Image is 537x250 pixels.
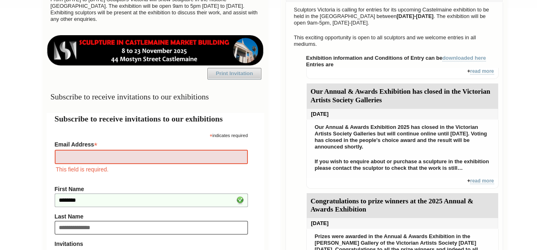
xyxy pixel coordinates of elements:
[311,122,494,152] p: Our Annual & Awards Exhibition 2025 has closed in the Victorian Artists Society Galleries but wil...
[307,109,498,119] div: [DATE]
[207,68,261,79] a: Print Invitation
[311,156,494,173] p: If you wish to enquire about or purchase a sculpture in the exhibition please contact the sculpto...
[55,113,256,125] h2: Subscribe to receive invitations to our exhibitions
[55,186,248,192] label: First Name
[307,218,498,229] div: [DATE]
[55,241,248,247] strong: Invitations
[306,178,499,189] div: +
[290,5,499,28] p: Sculptors Victoria is calling for entries for its upcoming Castelmaine exhibition to be held in t...
[55,213,248,220] label: Last Name
[397,13,434,19] strong: [DATE]-[DATE]
[307,193,498,218] div: Congratulations to prize winners at the 2025 Annual & Awards Exhibition
[470,178,494,184] a: read more
[55,165,248,174] div: This field is required.
[307,83,498,109] div: Our Annual & Awards Exhibition has closed in the Victorian Artists Society Galleries
[442,55,486,61] a: downloaded here
[306,68,499,79] div: +
[290,32,499,50] p: This exciting opportunity is open to all sculptors and we welcome entries in all mediums.
[470,68,494,74] a: read more
[47,89,264,105] h3: Subscribe to receive invitations to our exhibitions
[55,131,248,139] div: indicates required
[47,35,264,65] img: castlemaine-ldrbd25v2.png
[55,139,248,149] label: Email Address
[306,55,486,61] strong: Exhibition information and Conditions of Entry can be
